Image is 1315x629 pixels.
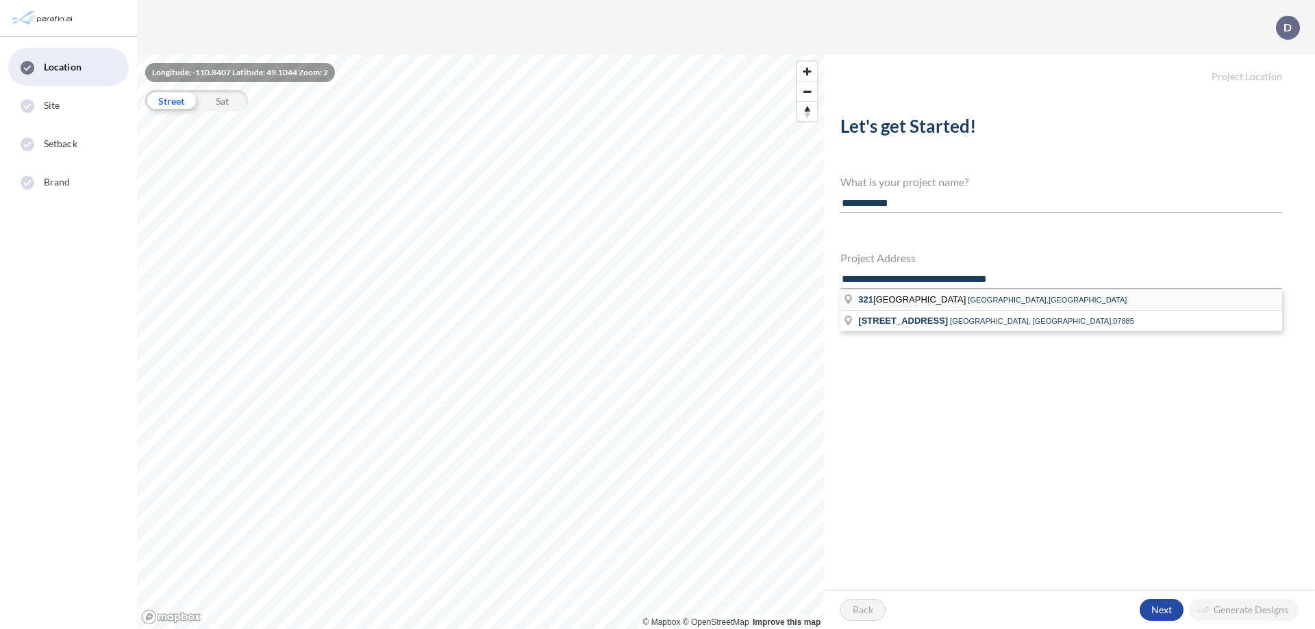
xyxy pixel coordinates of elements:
button: Reset bearing to north [797,101,817,121]
h2: Let's get Started! [840,116,1282,142]
span: Location [44,60,82,74]
span: Brand [44,175,71,189]
button: Zoom in [797,62,817,81]
span: [STREET_ADDRESS] [858,316,948,326]
div: Longitude: -110.8407 Latitude: 49.1044 Zoom: 2 [145,63,335,82]
a: Mapbox homepage [141,609,201,625]
canvas: Map [137,55,824,629]
span: [GEOGRAPHIC_DATA], [GEOGRAPHIC_DATA],07885 [950,317,1134,325]
img: Parafin [10,5,77,31]
h4: Project Address [840,251,1282,264]
span: [GEOGRAPHIC_DATA] [858,294,968,305]
a: OpenStreetMap [683,617,749,627]
a: Mapbox [643,617,681,627]
a: Improve this map [753,617,821,627]
div: Sat [197,90,248,111]
p: D [1283,21,1292,34]
span: Site [44,99,60,112]
button: Next [1140,599,1183,621]
h5: Project Location [824,55,1315,83]
button: Zoom out [797,81,817,101]
span: Zoom out [797,82,817,101]
p: Next [1151,603,1172,617]
div: Street [145,90,197,111]
span: Setback [44,137,77,151]
span: 321 [858,294,873,305]
span: [GEOGRAPHIC_DATA],[GEOGRAPHIC_DATA] [968,296,1127,304]
span: Reset bearing to north [797,102,817,121]
h4: What is your project name? [840,175,1282,188]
